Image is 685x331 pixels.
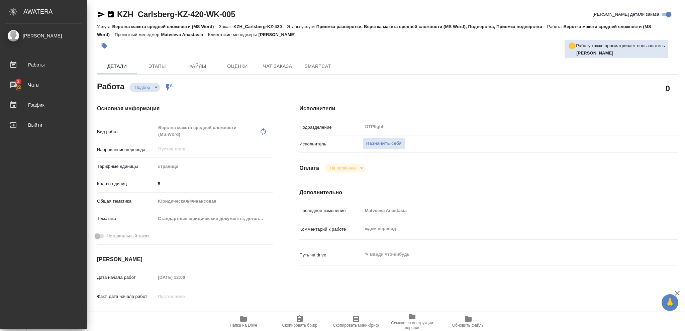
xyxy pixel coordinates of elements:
b: [PERSON_NAME] [576,50,613,56]
p: Направление перевода [97,146,156,153]
input: Пустое поле [156,309,214,319]
div: Юридическая/Финансовая [156,196,273,207]
span: Ссылка на инструкции верстки [388,321,436,330]
p: Дата начала работ [97,274,156,281]
button: Подбор [133,85,152,90]
p: Этапы услуги [287,24,316,29]
h2: Работа [97,80,124,92]
h4: Основная информация [97,105,273,113]
p: Факт. дата начала работ [97,293,156,300]
h4: Оплата [299,164,319,172]
p: Комментарий к работе [299,226,362,233]
h2: 0 [666,83,670,94]
h4: Дополнительно [299,189,678,197]
p: Приемка разверстки, Верстка макета средней сложности (MS Word), Подверстка, Приемка подверстки [316,24,547,29]
p: Путь на drive [299,252,362,258]
p: Работа [547,24,564,29]
h4: [PERSON_NAME] [97,255,273,263]
div: Выйти [5,120,82,130]
button: Назначить себя [363,138,405,149]
input: ✎ Введи что-нибудь [156,179,273,189]
button: Скопировать ссылку [107,10,115,18]
div: Подбор [324,163,366,173]
a: Выйти [2,117,85,133]
div: Стандартные юридические документы, договоры, уставы [156,213,273,224]
p: Matveeva Anastasia [161,32,208,37]
span: Этапы [141,62,173,71]
button: Добавить тэг [97,38,112,53]
p: Тематика [97,215,156,222]
button: Не оплачена [328,165,358,171]
textarea: ждем перевод [363,223,646,234]
div: страница [156,161,273,172]
span: Детали [101,62,133,71]
span: Скопировать мини-бриф [333,323,379,328]
p: Заказ: [219,24,233,29]
a: KZH_Carlsberg-KZ-420-WK-005 [117,10,235,19]
span: Нотариальный заказ [107,233,149,239]
button: Папка на Drive [215,312,272,331]
p: Тарифные единицы [97,163,156,170]
div: График [5,100,82,110]
span: 🙏 [664,296,676,310]
div: [PERSON_NAME] [5,32,82,39]
p: [PERSON_NAME] [259,32,301,37]
p: Общая тематика [97,198,156,205]
p: Клиентские менеджеры [208,32,259,37]
div: Подбор [129,83,160,92]
button: Скопировать мини-бриф [328,312,384,331]
p: Работу также просматривает пользователь [576,42,665,49]
a: 2Чаты [2,77,85,93]
button: Обновить файлы [440,312,496,331]
span: Чат заказа [262,62,294,71]
button: Скопировать ссылку для ЯМессенджера [97,10,105,18]
span: Папка на Drive [230,323,257,328]
button: Скопировать бриф [272,312,328,331]
p: Гусельников Роман [576,50,665,57]
input: Пустое поле [156,272,214,282]
p: Услуга [97,24,112,29]
p: Последнее изменение [299,207,362,214]
span: 2 [13,78,23,85]
span: [PERSON_NAME] детали заказа [593,11,659,18]
div: AWATERA [23,5,87,18]
button: 🙏 [662,294,678,311]
input: Пустое поле [158,145,257,153]
p: Срок завершения работ [97,311,156,317]
p: Вид работ [97,128,156,135]
div: Чаты [5,80,82,90]
span: Обновить файлы [452,323,485,328]
a: График [2,97,85,113]
p: Верстка макета средней сложности (MS Word) [97,24,651,37]
h4: Исполнители [299,105,678,113]
button: Ссылка на инструкции верстки [384,312,440,331]
p: Верстка макета средней сложности (MS Word) [112,24,219,29]
span: Файлы [181,62,213,71]
p: KZH_Carlsberg-KZ-420 [233,24,287,29]
a: Работы [2,57,85,73]
p: Кол-во единиц [97,181,156,187]
span: Назначить себя [366,140,402,147]
input: Пустое поле [156,292,214,301]
p: Исполнитель [299,141,362,147]
p: Подразделение [299,124,362,131]
span: SmartCat [302,62,334,71]
span: Оценки [221,62,254,71]
div: Работы [5,60,82,70]
input: Пустое поле [363,206,646,215]
p: Проектный менеджер [115,32,161,37]
span: Скопировать бриф [282,323,317,328]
